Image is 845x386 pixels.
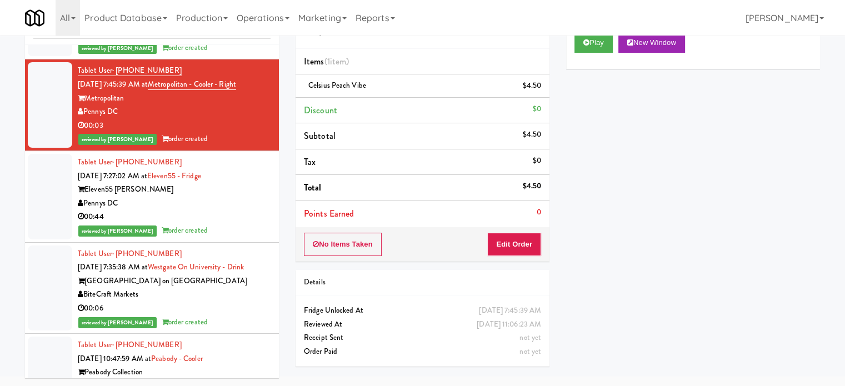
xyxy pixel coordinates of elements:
[78,183,271,197] div: Eleven55 [PERSON_NAME]
[304,181,322,194] span: Total
[25,8,44,28] img: Micromart
[162,317,208,327] span: order created
[304,28,541,36] h5: Pennys DC
[78,157,182,167] a: Tablet User· [PHONE_NUMBER]
[304,275,541,289] div: Details
[523,79,542,93] div: $4.50
[112,339,182,350] span: · [PHONE_NUMBER]
[112,248,182,259] span: · [PHONE_NUMBER]
[533,102,541,116] div: $0
[162,225,208,235] span: order created
[147,171,201,181] a: Eleven55 - Fridge
[304,345,541,359] div: Order Paid
[78,171,147,181] span: [DATE] 7:27:02 AM at
[78,274,271,288] div: [GEOGRAPHIC_DATA] on [GEOGRAPHIC_DATA]
[618,33,685,53] button: New Window
[78,197,271,210] div: Pennys DC
[574,33,613,53] button: Play
[78,105,271,119] div: Pennys DC
[25,59,279,151] li: Tablet User· [PHONE_NUMBER][DATE] 7:45:39 AM atMetropolitan - Cooler - RightMetropolitanPennys DC...
[519,332,541,343] span: not yet
[78,134,157,145] span: reviewed by [PERSON_NAME]
[304,318,541,332] div: Reviewed At
[162,42,208,53] span: order created
[162,133,208,144] span: order created
[112,65,182,76] span: · [PHONE_NUMBER]
[477,318,541,332] div: [DATE] 11:06:23 AM
[78,288,271,302] div: BiteCraft Markets
[78,65,182,76] a: Tablet User· [PHONE_NUMBER]
[25,243,279,334] li: Tablet User· [PHONE_NUMBER][DATE] 7:35:38 AM atWestgate on University - Drink[GEOGRAPHIC_DATA] on...
[148,262,244,272] a: Westgate on University - Drink
[523,179,542,193] div: $4.50
[519,346,541,357] span: not yet
[78,92,271,106] div: Metropolitan
[78,365,271,379] div: Peabody Collection
[304,104,337,117] span: Discount
[78,302,271,315] div: 00:06
[78,225,157,237] span: reviewed by [PERSON_NAME]
[304,304,541,318] div: Fridge Unlocked At
[487,233,541,256] button: Edit Order
[112,157,182,167] span: · [PHONE_NUMBER]
[78,43,157,54] span: reviewed by [PERSON_NAME]
[78,119,271,133] div: 00:03
[308,80,366,91] span: Celsius Peach Vibe
[537,205,541,219] div: 0
[25,151,279,243] li: Tablet User· [PHONE_NUMBER][DATE] 7:27:02 AM atEleven55 - FridgeEleven55 [PERSON_NAME]Pennys DC00...
[78,79,148,89] span: [DATE] 7:45:39 AM at
[479,304,541,318] div: [DATE] 7:45:39 AM
[304,156,316,168] span: Tax
[78,317,157,328] span: reviewed by [PERSON_NAME]
[304,331,541,345] div: Receipt Sent
[304,207,354,220] span: Points Earned
[78,353,151,364] span: [DATE] 10:47:59 AM at
[151,353,203,364] a: Peabody - Cooler
[148,79,236,90] a: Metropolitan - Cooler - Right
[304,233,382,256] button: No Items Taken
[78,262,148,272] span: [DATE] 7:35:38 AM at
[304,129,336,142] span: Subtotal
[523,128,542,142] div: $4.50
[330,55,346,68] ng-pluralize: item
[533,154,541,168] div: $0
[78,339,182,350] a: Tablet User· [PHONE_NUMBER]
[324,55,349,68] span: (1 )
[304,55,349,68] span: Items
[78,210,271,224] div: 00:44
[78,248,182,259] a: Tablet User· [PHONE_NUMBER]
